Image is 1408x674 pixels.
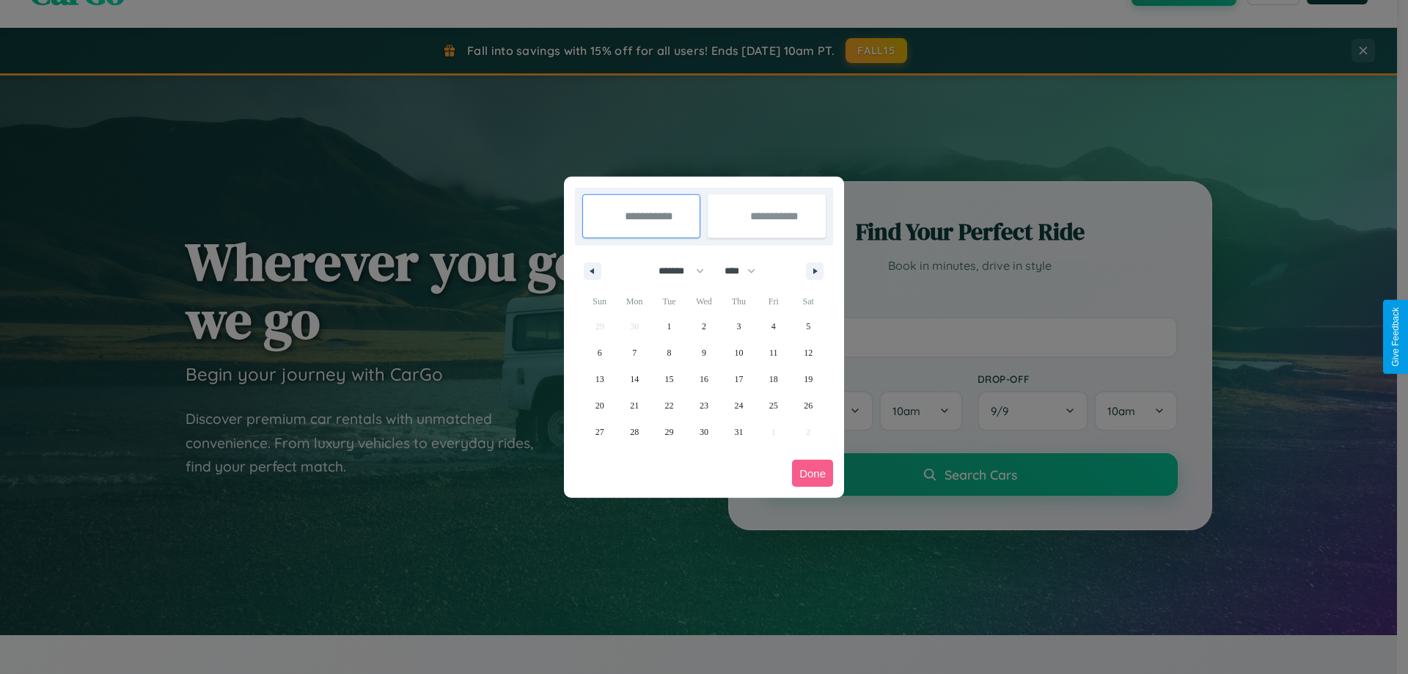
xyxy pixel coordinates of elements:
[756,392,791,419] button: 25
[722,392,756,419] button: 24
[756,290,791,313] span: Fri
[804,366,813,392] span: 19
[771,313,776,340] span: 4
[700,419,708,445] span: 30
[791,340,826,366] button: 12
[617,290,651,313] span: Mon
[598,340,602,366] span: 6
[722,419,756,445] button: 31
[734,366,743,392] span: 17
[632,340,637,366] span: 7
[630,366,639,392] span: 14
[756,313,791,340] button: 4
[702,340,706,366] span: 9
[582,290,617,313] span: Sun
[806,313,810,340] span: 5
[582,419,617,445] button: 27
[652,313,686,340] button: 1
[686,340,721,366] button: 9
[582,340,617,366] button: 6
[595,419,604,445] span: 27
[736,313,741,340] span: 3
[1390,307,1401,367] div: Give Feedback
[734,392,743,419] span: 24
[665,419,674,445] span: 29
[722,313,756,340] button: 3
[617,419,651,445] button: 28
[617,392,651,419] button: 21
[652,419,686,445] button: 29
[595,366,604,392] span: 13
[792,460,833,487] button: Done
[652,366,686,392] button: 15
[700,392,708,419] span: 23
[686,290,721,313] span: Wed
[722,340,756,366] button: 10
[791,366,826,392] button: 19
[769,340,778,366] span: 11
[769,366,778,392] span: 18
[686,366,721,392] button: 16
[665,392,674,419] span: 22
[652,392,686,419] button: 22
[630,392,639,419] span: 21
[734,419,743,445] span: 31
[756,340,791,366] button: 11
[686,392,721,419] button: 23
[722,290,756,313] span: Thu
[791,313,826,340] button: 5
[700,366,708,392] span: 16
[804,392,813,419] span: 26
[804,340,813,366] span: 12
[667,340,672,366] span: 8
[686,313,721,340] button: 2
[686,419,721,445] button: 30
[652,290,686,313] span: Tue
[702,313,706,340] span: 2
[582,392,617,419] button: 20
[617,340,651,366] button: 7
[734,340,743,366] span: 10
[595,392,604,419] span: 20
[582,366,617,392] button: 13
[722,366,756,392] button: 17
[667,313,672,340] span: 1
[791,392,826,419] button: 26
[756,366,791,392] button: 18
[630,419,639,445] span: 28
[791,290,826,313] span: Sat
[652,340,686,366] button: 8
[617,366,651,392] button: 14
[665,366,674,392] span: 15
[769,392,778,419] span: 25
